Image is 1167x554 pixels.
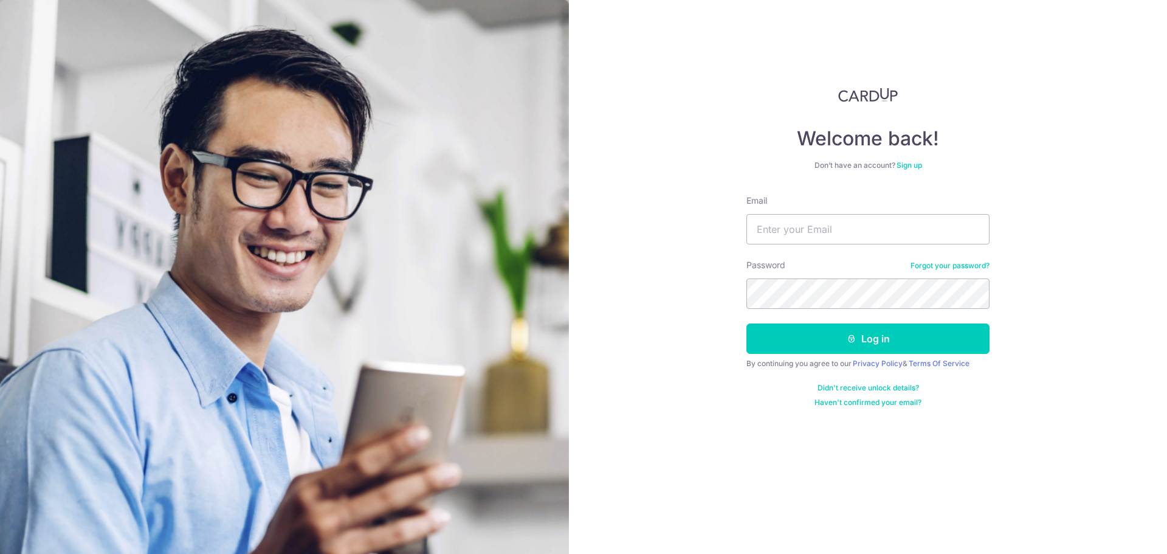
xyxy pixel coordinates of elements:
div: Don’t have an account? [746,161,990,170]
label: Email [746,195,767,207]
a: Haven't confirmed your email? [814,398,921,407]
label: Password [746,259,785,271]
h4: Welcome back! [746,126,990,151]
a: Forgot your password? [911,261,990,271]
img: CardUp Logo [838,88,898,102]
a: Sign up [897,161,922,170]
button: Log in [746,324,990,354]
input: Enter your Email [746,214,990,244]
a: Didn't receive unlock details? [818,383,919,393]
div: By continuing you agree to our & [746,359,990,369]
a: Terms Of Service [909,359,969,368]
a: Privacy Policy [853,359,903,368]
